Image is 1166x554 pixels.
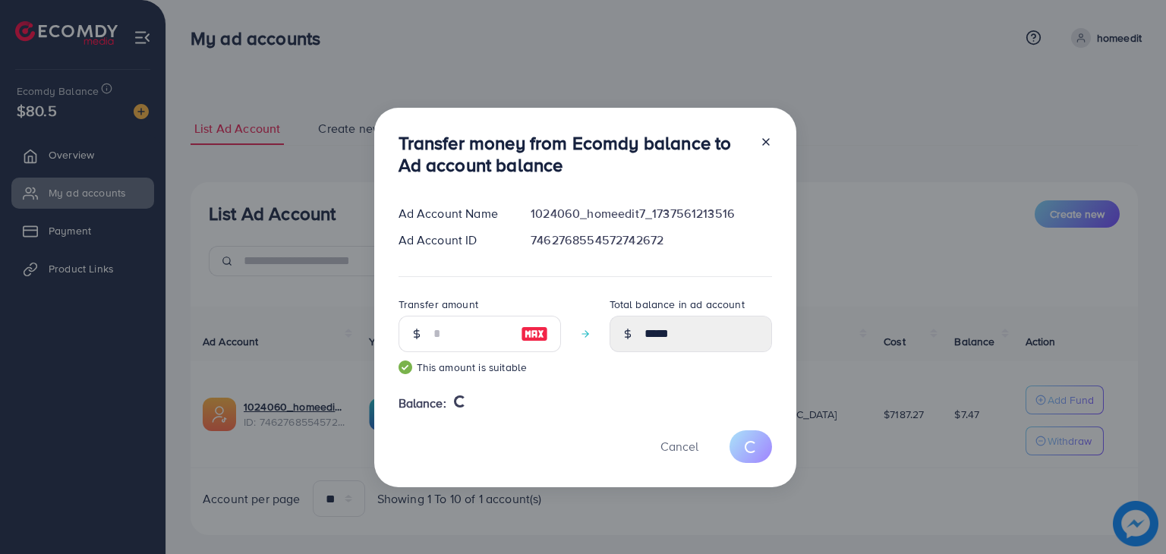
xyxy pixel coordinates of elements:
[660,438,698,455] span: Cancel
[521,325,548,343] img: image
[386,205,519,222] div: Ad Account Name
[399,360,412,374] img: guide
[399,132,748,176] h3: Transfer money from Ecomdy balance to Ad account balance
[518,205,783,222] div: 1024060_homeedit7_1737561213516
[518,231,783,249] div: 7462768554572742672
[399,395,446,412] span: Balance:
[610,297,745,312] label: Total balance in ad account
[386,231,519,249] div: Ad Account ID
[399,360,561,375] small: This amount is suitable
[641,430,717,463] button: Cancel
[399,297,478,312] label: Transfer amount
